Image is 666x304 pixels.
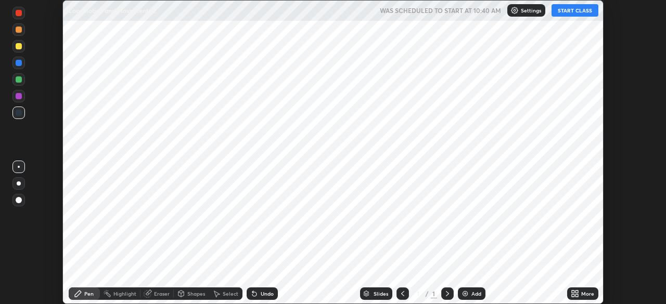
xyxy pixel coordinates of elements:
div: Eraser [154,291,170,296]
div: Slides [374,291,388,296]
h5: WAS SCHEDULED TO START AT 10:40 AM [380,6,501,15]
p: Settings [521,8,541,13]
div: / [426,290,429,297]
p: Locomotion and Movement -2 [69,6,156,15]
img: add-slide-button [461,289,469,298]
img: class-settings-icons [510,6,519,15]
button: START CLASS [552,4,598,17]
div: Undo [261,291,274,296]
div: Highlight [113,291,136,296]
div: Select [223,291,238,296]
div: Add [471,291,481,296]
div: Pen [84,291,94,296]
div: 1 [413,290,424,297]
div: 1 [431,289,437,298]
div: More [581,291,594,296]
div: Shapes [187,291,205,296]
